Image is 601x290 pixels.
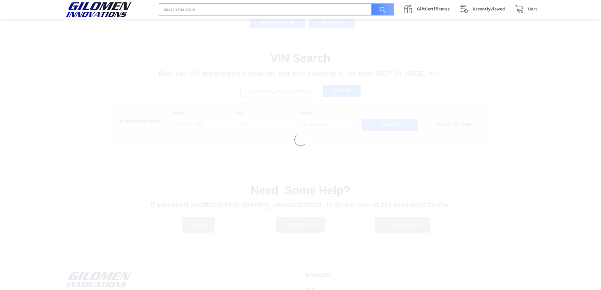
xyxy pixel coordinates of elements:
[473,6,490,12] span: Recently
[528,6,537,12] span: Cart
[417,6,425,12] span: Gift
[473,6,505,12] span: Viewed
[417,6,450,12] span: Certificates
[401,5,456,13] a: GiftCertificates
[368,3,394,16] input: Search
[512,5,537,13] a: Cart
[159,3,394,16] input: Search the store
[64,2,133,17] img: GILOMEN INNOVATIONS
[456,5,512,13] a: RecentlyViewed
[64,2,152,17] a: GILOMEN INNOVATIONS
